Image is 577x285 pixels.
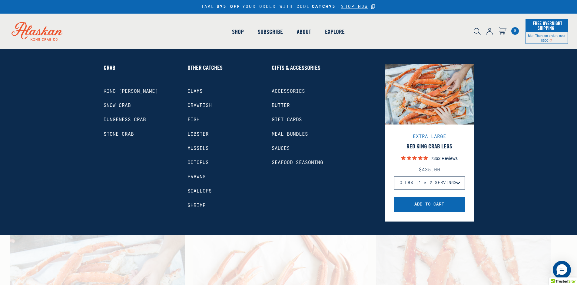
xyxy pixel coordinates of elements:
[187,203,248,209] a: Shrimp
[394,197,465,212] button: Add to Cart
[553,261,571,279] div: Messenger Dummy Widget
[272,146,332,151] a: Sauces
[272,131,332,137] a: Meal Bundles
[217,4,240,9] strong: $75 OFF
[318,15,352,49] a: Explore
[251,15,290,49] a: Subscribe
[531,19,562,33] span: Free Overnight Shipping
[272,89,332,94] a: Accessories
[431,155,458,161] p: 7362 Reviews
[385,50,474,139] img: Red King Crab Legs
[394,143,465,150] a: Red King Crab Legs
[187,131,248,137] a: Lobster
[272,117,332,123] a: Gift Cards
[225,15,251,49] a: Shop
[272,103,332,108] a: Butter
[419,167,440,173] span: $435.00
[413,134,446,139] span: Extra Large
[499,27,506,36] a: Cart
[394,154,465,162] a: 7362 Reviews
[401,154,428,162] span: 4.9 out of 5 stars rating in total 7362 reviews.
[187,117,248,123] a: Fish
[272,64,332,80] a: Gifts & Accessories
[341,4,368,9] a: SHOP NOW
[414,202,444,207] span: Add to Cart
[474,28,481,35] img: search
[187,160,248,166] a: Octopus
[528,33,565,42] span: Mon-Thurs on orders over $300
[187,174,248,180] a: Prawns
[104,89,164,94] a: King [PERSON_NAME]
[511,27,519,35] a: Cart
[104,64,164,80] a: Crab
[201,3,376,10] div: TAKE YOUR ORDER WITH CODE |
[486,28,493,35] img: account
[511,27,519,35] span: 0
[104,117,164,123] a: Dungeness Crab
[104,103,164,108] a: Snow Crab
[312,4,336,9] strong: CATCH75
[290,15,318,49] a: About
[272,160,332,166] a: Seafood Seasoning
[549,38,552,42] span: Shipping Notice Icon
[187,188,248,194] a: Scallops
[187,103,248,108] a: Crawfish
[187,64,248,80] a: Other Catches
[187,89,248,94] a: Clams
[3,14,71,49] img: Alaskan King Crab Co. logo
[104,131,164,137] a: Stone Crab
[187,146,248,151] a: Mussels
[394,177,465,189] select: Red King Crab Legs Select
